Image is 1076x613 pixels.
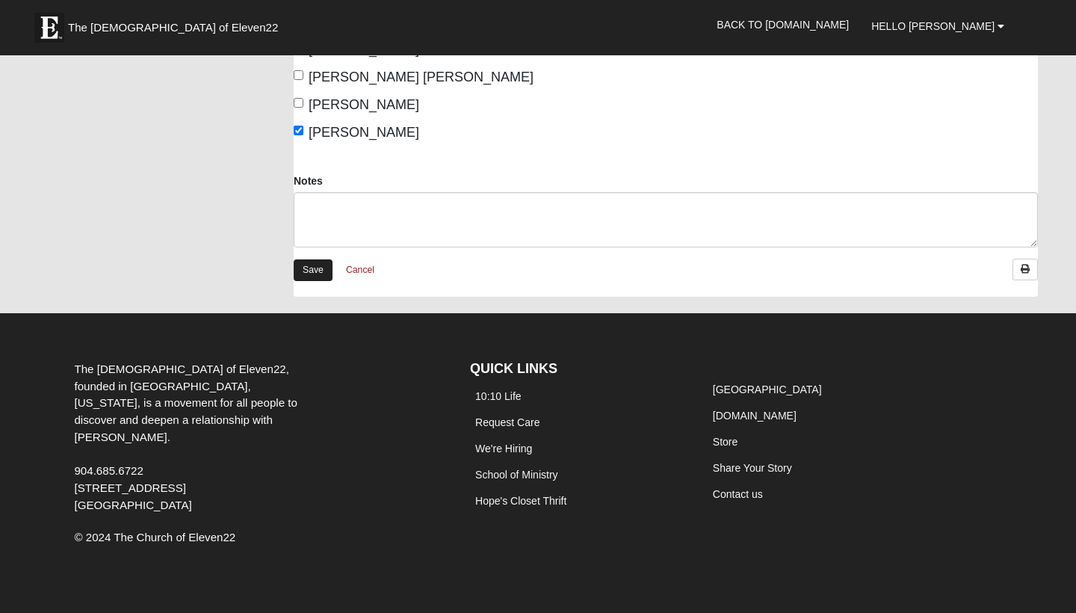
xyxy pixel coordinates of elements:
img: Eleven22 logo [34,13,64,43]
span: [PERSON_NAME] [309,125,419,140]
h4: QUICK LINKS [470,361,685,378]
a: Share Your Story [713,462,792,474]
a: Print Attendance Roster [1012,259,1038,280]
label: Notes [294,173,323,188]
div: The [DEMOGRAPHIC_DATA] of Eleven22, founded in [GEOGRAPHIC_DATA], [US_STATE], is a movement for a... [63,361,327,514]
a: School of Ministry [475,469,557,481]
a: 10:10 Life [475,390,522,402]
input: [PERSON_NAME] [294,126,303,135]
a: We're Hiring [475,443,532,455]
span: The [DEMOGRAPHIC_DATA] of Eleven22 [68,20,278,35]
a: Hope's Closet Thrift [475,495,566,507]
a: The [DEMOGRAPHIC_DATA] of Eleven22 [27,5,326,43]
input: [PERSON_NAME] [PERSON_NAME] [294,70,303,80]
a: [DOMAIN_NAME] [713,410,797,422]
a: Request Care [475,416,539,428]
a: [GEOGRAPHIC_DATA] [713,383,822,395]
a: Hello [PERSON_NAME] [860,7,1015,45]
a: Store [713,436,738,448]
a: Contact us [713,488,763,500]
a: Cancel [336,259,384,282]
span: [GEOGRAPHIC_DATA] [74,499,191,511]
span: [PERSON_NAME] [PERSON_NAME] [309,70,534,84]
span: [PERSON_NAME] [309,97,419,112]
a: Back to [DOMAIN_NAME] [705,6,860,43]
span: Hello [PERSON_NAME] [871,20,995,32]
span: © 2024 The Church of Eleven22 [74,531,235,543]
a: Save [294,259,333,281]
input: [PERSON_NAME] [294,98,303,108]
